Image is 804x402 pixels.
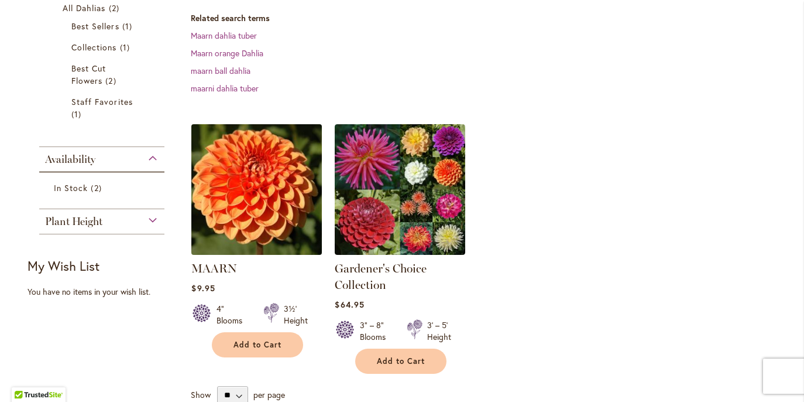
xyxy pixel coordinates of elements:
button: Add to Cart [355,349,446,374]
a: Collections [71,41,135,53]
div: 3' – 5' Height [427,319,451,343]
span: $9.95 [191,282,215,294]
span: 2 [109,2,122,14]
img: MAARN [188,121,325,258]
span: Plant Height [45,215,102,228]
button: Add to Cart [212,332,303,357]
a: Best Sellers [71,20,135,32]
a: MAARN [191,246,322,257]
span: Best Cut Flowers [71,63,106,86]
a: Best Cut Flowers [71,62,135,87]
span: Staff Favorites [71,96,133,107]
dt: Related search terms [191,12,776,24]
strong: My Wish List [28,257,99,274]
span: 1 [122,20,135,32]
img: Gardener's Choice Collection [335,124,465,255]
a: In Stock 2 [54,182,153,194]
span: In Stock [54,182,88,193]
div: You have no items in your wish list. [28,286,184,298]
a: Gardener's Choice Collection [335,246,465,257]
a: All Dahlias [63,2,144,14]
a: Staff Favorites [71,96,135,120]
a: Maarn orange Dahlia [191,47,263,59]
a: Gardener's Choice Collection [335,261,427,292]
span: per page [253,389,285,400]
span: 2 [105,74,119,87]
span: 2 [91,182,104,194]
span: $64.95 [335,299,364,310]
div: 3½' Height [284,303,308,326]
a: maarni dahlia tuber [191,83,259,94]
span: Add to Cart [233,340,281,350]
a: maarn ball dahlia [191,65,250,76]
a: MAARN [191,261,237,275]
span: Availability [45,153,95,166]
div: 4" Blooms [217,303,249,326]
span: 1 [71,108,84,120]
span: Add to Cart [377,356,425,366]
div: 3" – 8" Blooms [360,319,393,343]
span: Best Sellers [71,21,119,32]
span: 1 [120,41,133,53]
span: Show [191,389,211,400]
span: All Dahlias [63,2,106,13]
span: Collections [71,42,117,53]
iframe: Launch Accessibility Center [9,360,42,393]
a: Maarn dahlia tuber [191,30,257,41]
